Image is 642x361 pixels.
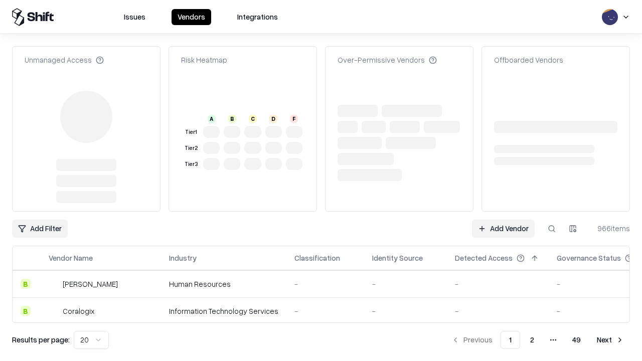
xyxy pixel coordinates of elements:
div: [PERSON_NAME] [63,279,118,289]
nav: pagination [445,331,630,349]
div: A [208,115,216,123]
div: Classification [294,253,340,263]
button: 2 [522,331,542,349]
div: - [294,279,356,289]
div: Governance Status [557,253,621,263]
div: Risk Heatmap [181,55,227,65]
div: D [269,115,277,123]
img: Deel [49,279,59,289]
button: Issues [118,9,151,25]
div: Unmanaged Access [25,55,104,65]
button: 1 [501,331,520,349]
button: Vendors [172,9,211,25]
div: Offboarded Vendors [494,55,563,65]
div: C [249,115,257,123]
div: Coralogix [63,306,94,316]
div: Identity Source [372,253,423,263]
p: Results per page: [12,334,70,345]
div: F [290,115,298,123]
div: 966 items [590,223,630,234]
div: - [455,279,541,289]
div: Over-Permissive Vendors [338,55,437,65]
div: - [372,306,439,316]
a: Add Vendor [472,220,535,238]
div: Vendor Name [49,253,93,263]
div: B [228,115,236,123]
div: Tier 1 [183,128,199,136]
div: Detected Access [455,253,513,263]
button: Integrations [231,9,284,25]
div: - [294,306,356,316]
div: - [455,306,541,316]
div: Human Resources [169,279,278,289]
div: - [372,279,439,289]
button: Add Filter [12,220,68,238]
button: 49 [564,331,589,349]
div: Industry [169,253,197,263]
div: Information Technology Services [169,306,278,316]
div: B [21,279,31,289]
div: B [21,306,31,316]
button: Next [591,331,630,349]
img: Coralogix [49,306,59,316]
div: Tier 2 [183,144,199,152]
div: Tier 3 [183,160,199,168]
